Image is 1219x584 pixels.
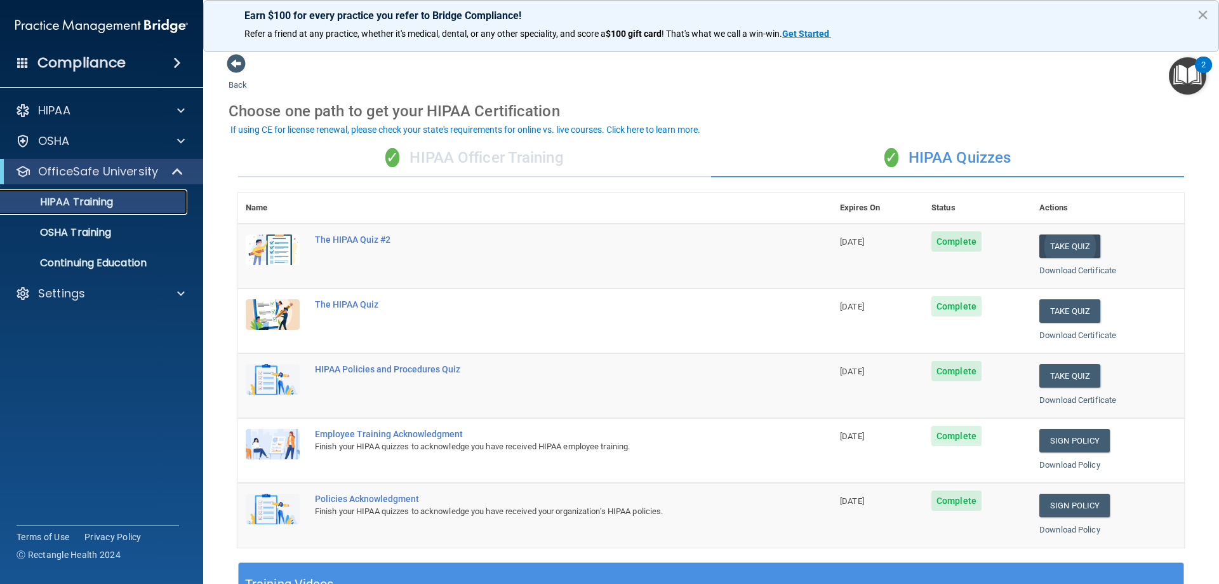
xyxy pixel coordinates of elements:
[840,237,864,247] span: [DATE]
[931,361,982,381] span: Complete
[1039,460,1100,470] a: Download Policy
[315,234,769,245] div: The HIPAA Quiz #2
[931,296,982,316] span: Complete
[385,148,399,167] span: ✓
[38,103,70,118] p: HIPAA
[1039,494,1110,517] a: Sign Policy
[832,193,924,224] th: Expires On
[38,286,85,301] p: Settings
[931,231,982,252] span: Complete
[1039,266,1116,275] a: Download Certificate
[229,123,702,136] button: If using CE for license renewal, please check your state's requirements for online vs. live cours...
[84,531,142,543] a: Privacy Policy
[662,29,782,39] span: ! That's what we call a win-win.
[782,29,829,39] strong: Get Started
[244,29,606,39] span: Refer a friend at any practice, whether it's medical, dental, or any other speciality, and score a
[229,65,247,90] a: Back
[17,531,69,543] a: Terms of Use
[1039,395,1116,405] a: Download Certificate
[931,491,982,511] span: Complete
[606,29,662,39] strong: $100 gift card
[17,548,121,561] span: Ⓒ Rectangle Health 2024
[1039,299,1100,323] button: Take Quiz
[15,133,185,149] a: OSHA
[1039,525,1100,534] a: Download Policy
[924,193,1032,224] th: Status
[1039,429,1110,452] a: Sign Policy
[1032,193,1184,224] th: Actions
[238,193,307,224] th: Name
[8,196,113,208] p: HIPAA Training
[840,496,864,506] span: [DATE]
[840,367,864,376] span: [DATE]
[1197,4,1209,25] button: Close
[8,257,182,269] p: Continuing Education
[37,54,126,72] h4: Compliance
[931,426,982,446] span: Complete
[711,139,1184,177] div: HIPAA Quizzes
[8,226,111,239] p: OSHA Training
[244,10,1178,22] p: Earn $100 for every practice you refer to Bridge Compliance!
[1201,65,1206,81] div: 2
[315,364,769,374] div: HIPAA Policies and Procedures Quiz
[38,164,158,179] p: OfficeSafe University
[1039,330,1116,340] a: Download Certificate
[15,286,185,301] a: Settings
[315,299,769,309] div: The HIPAA Quiz
[230,125,700,134] div: If using CE for license renewal, please check your state's requirements for online vs. live cours...
[315,494,769,504] div: Policies Acknowledgment
[840,431,864,441] span: [DATE]
[315,439,769,454] div: Finish your HIPAA quizzes to acknowledge you have received HIPAA employee training.
[238,139,711,177] div: HIPAA Officer Training
[315,504,769,519] div: Finish your HIPAA quizzes to acknowledge you have received your organization’s HIPAA policies.
[15,103,185,118] a: HIPAA
[782,29,831,39] a: Get Started
[1039,364,1100,388] button: Take Quiz
[840,302,864,311] span: [DATE]
[229,93,1194,130] div: Choose one path to get your HIPAA Certification
[38,133,70,149] p: OSHA
[1169,57,1206,95] button: Open Resource Center, 2 new notifications
[884,148,898,167] span: ✓
[15,13,188,39] img: PMB logo
[15,164,184,179] a: OfficeSafe University
[1039,234,1100,258] button: Take Quiz
[315,429,769,439] div: Employee Training Acknowledgment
